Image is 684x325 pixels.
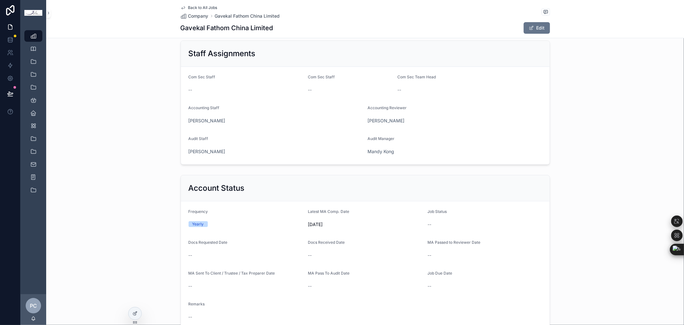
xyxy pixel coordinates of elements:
a: [PERSON_NAME] [189,148,225,155]
span: MA Sent To Client / Trustee / Tax Preparer Date [189,271,275,276]
span: Frequency [189,209,208,214]
span: -- [398,87,401,93]
span: -- [189,87,192,93]
span: Company [188,13,208,19]
span: Remarks [189,302,205,306]
span: Job Due Date [427,271,452,276]
div: Yearly [192,221,204,227]
h2: Staff Assignments [189,48,256,59]
span: Audit Staff [189,136,208,141]
h2: Account Status [189,183,245,193]
span: Docs Requested Date [189,240,228,245]
span: MA Pass To Audit Date [308,271,350,276]
button: Edit [524,22,550,34]
span: MA Passed to Reviewer Date [427,240,480,245]
span: Job Status [427,209,447,214]
span: Audit Manager [367,136,394,141]
span: Accounting Staff [189,105,220,110]
span: -- [427,283,431,289]
a: Company [181,13,208,19]
span: Com Sec Staff [308,75,335,79]
span: Docs Received Date [308,240,345,245]
h1: Gavekal Fathom China Limited [181,23,273,32]
span: -- [427,252,431,259]
a: [PERSON_NAME] [189,118,225,124]
span: Com Sec Team Head [398,75,436,79]
span: -- [427,221,431,228]
span: Back to All Jobs [188,5,217,10]
span: -- [308,87,312,93]
span: -- [308,283,312,289]
span: Accounting Reviewer [367,105,407,110]
a: Mandy Kong [367,148,394,155]
span: Com Sec Staff [189,75,215,79]
a: Back to All Jobs [181,5,217,10]
span: -- [308,252,312,259]
a: [PERSON_NAME] [367,118,404,124]
span: [DATE] [308,221,422,228]
span: Latest MA Comp. Date [308,209,349,214]
span: -- [189,252,192,259]
div: scrollable content [21,26,46,204]
span: -- [189,283,192,289]
a: Gavekal Fathom China Limited [215,13,280,19]
span: PC [30,302,37,310]
img: App logo [24,10,42,16]
span: -- [189,314,192,320]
